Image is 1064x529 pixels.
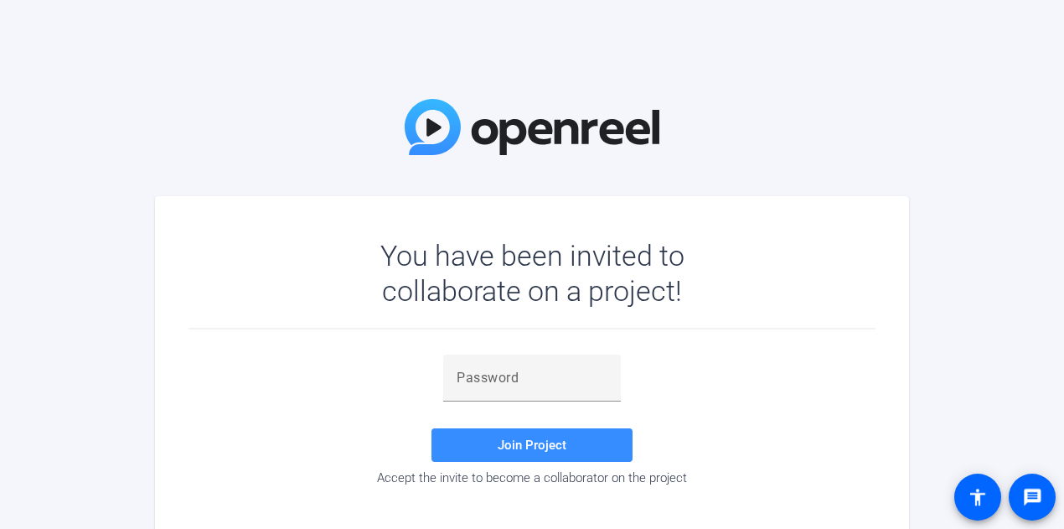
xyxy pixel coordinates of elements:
input: Password [457,368,607,388]
img: OpenReel Logo [405,99,659,155]
button: Join Project [431,428,633,462]
span: Join Project [498,438,566,453]
div: Accept the invite to become a collaborator on the project [189,470,875,485]
div: You have been invited to collaborate on a project! [332,238,733,309]
mat-icon: accessibility [968,487,988,507]
mat-icon: message [1022,487,1042,507]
